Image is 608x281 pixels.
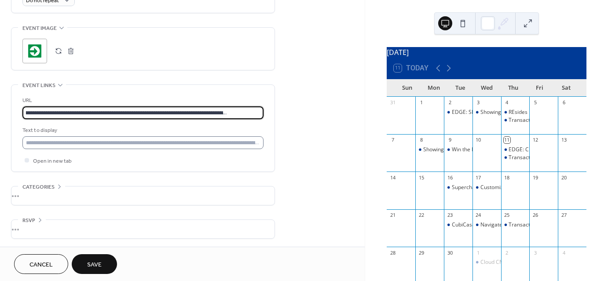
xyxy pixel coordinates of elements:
[501,146,530,153] div: EDGE: CRM Marketing!
[389,212,396,219] div: 21
[14,254,68,274] button: Cancel
[394,79,420,97] div: Sun
[475,99,482,106] div: 3
[475,249,482,256] div: 1
[444,146,472,153] div: Win the Deal: Mastering Offer Manager for Smarter, Faster Real Estate Transactions
[560,174,567,181] div: 20
[447,99,453,106] div: 2
[526,79,553,97] div: Fri
[560,212,567,219] div: 27
[444,221,472,229] div: CubiCasa: Learn to Create Free & Easy Floor Plans in Minutes!
[389,174,396,181] div: 14
[501,154,530,161] div: TransactionDesk: Create a Purchase Transaction
[447,174,453,181] div: 16
[423,146,557,153] div: ShowingTime & Master Lock | Agent & Admin Training
[560,99,567,106] div: 6
[473,79,500,97] div: Wed
[501,109,530,116] div: REsides Direct Listing Management Training
[87,260,102,270] span: Save
[475,137,482,143] div: 10
[504,99,510,106] div: 4
[480,184,595,191] div: Customize Your Presentations With Cloud CMA
[447,79,473,97] div: Tue
[504,249,510,256] div: 2
[472,184,501,191] div: Customize Your Presentations With Cloud CMA
[389,99,396,106] div: 31
[387,47,586,58] div: [DATE]
[509,146,564,153] div: EDGE: CRM Marketing!
[22,216,35,225] span: RSVP
[532,212,538,219] div: 26
[532,137,538,143] div: 12
[472,259,501,266] div: Cloud CMA: Getting Started
[532,249,538,256] div: 3
[11,186,275,205] div: •••
[447,249,453,256] div: 30
[418,137,425,143] div: 8
[452,221,603,229] div: CubiCasa: Learn to Create Free & Easy Floor Plans in Minutes!
[480,109,591,116] div: ShowingTime Webinar | Appointment Center
[22,182,55,192] span: Categories
[452,109,505,116] div: EDGE: SEO Marketing
[501,117,530,124] div: TransactionDesk Create a Listing Transaction
[418,99,425,106] div: 1
[22,81,55,90] span: Event links
[389,249,396,256] div: 28
[389,137,396,143] div: 7
[22,126,262,135] div: Text to display
[420,79,447,97] div: Mon
[418,249,425,256] div: 29
[560,249,567,256] div: 4
[447,137,453,143] div: 9
[11,220,275,238] div: •••
[475,212,482,219] div: 24
[22,24,57,33] span: Event image
[444,184,472,191] div: Supercharge Your Business with EDGE by SaleCORE - CRM & High-Converting Website
[29,260,53,270] span: Cancel
[532,99,538,106] div: 5
[472,109,501,116] div: ShowingTime Webinar | Appointment Center
[501,221,530,229] div: TransactionDesk Authentisign Fundamentals
[33,157,72,166] span: Open in new tab
[553,79,579,97] div: Sat
[418,212,425,219] div: 22
[418,174,425,181] div: 15
[475,174,482,181] div: 17
[415,146,444,153] div: ShowingTime & Master Lock | Agent & Admin Training
[472,221,501,229] div: Navigate Pre-Built Pages and Templates with Cloud CMA
[444,109,472,116] div: EDGE: SEO Marketing
[480,259,548,266] div: Cloud CMA: Getting Started
[560,137,567,143] div: 13
[447,212,453,219] div: 23
[72,254,117,274] button: Save
[500,79,526,97] div: Thu
[504,174,510,181] div: 18
[532,174,538,181] div: 19
[504,137,510,143] div: 11
[22,96,262,105] div: URL
[22,39,47,63] div: ;
[504,212,510,219] div: 25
